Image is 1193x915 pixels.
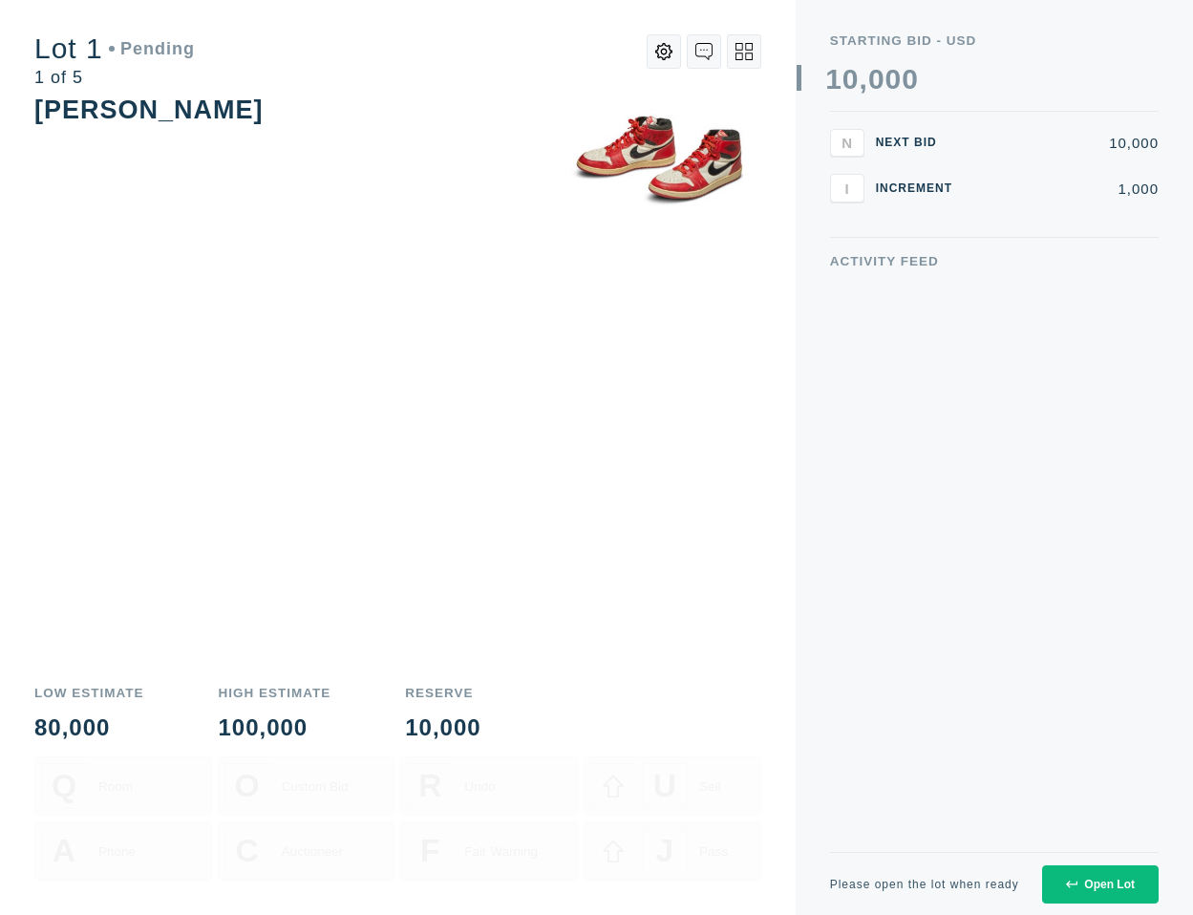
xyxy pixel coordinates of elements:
[973,181,1159,196] div: 1,000
[868,65,885,94] div: 0
[34,716,144,739] div: 80,000
[830,34,1159,48] div: Starting Bid - USD
[34,96,264,124] div: [PERSON_NAME]
[830,129,864,158] button: N
[973,136,1159,150] div: 10,000
[902,65,919,94] div: 0
[218,687,330,700] div: High Estimate
[841,135,852,151] span: N
[842,65,860,94] div: 0
[885,65,903,94] div: 0
[830,255,1159,268] div: Activity Feed
[1042,865,1159,904] button: Open Lot
[876,182,962,194] div: Increment
[34,69,195,86] div: 1 of 5
[876,137,962,148] div: Next Bid
[109,40,195,57] div: Pending
[845,181,849,197] span: I
[860,65,868,351] div: ,
[34,34,195,63] div: Lot 1
[830,174,864,202] button: I
[34,687,144,700] div: Low Estimate
[405,716,480,739] div: 10,000
[1066,878,1135,891] div: Open Lot
[830,879,1019,890] div: Please open the lot when ready
[218,716,330,739] div: 100,000
[825,65,842,94] div: 1
[405,687,480,700] div: Reserve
